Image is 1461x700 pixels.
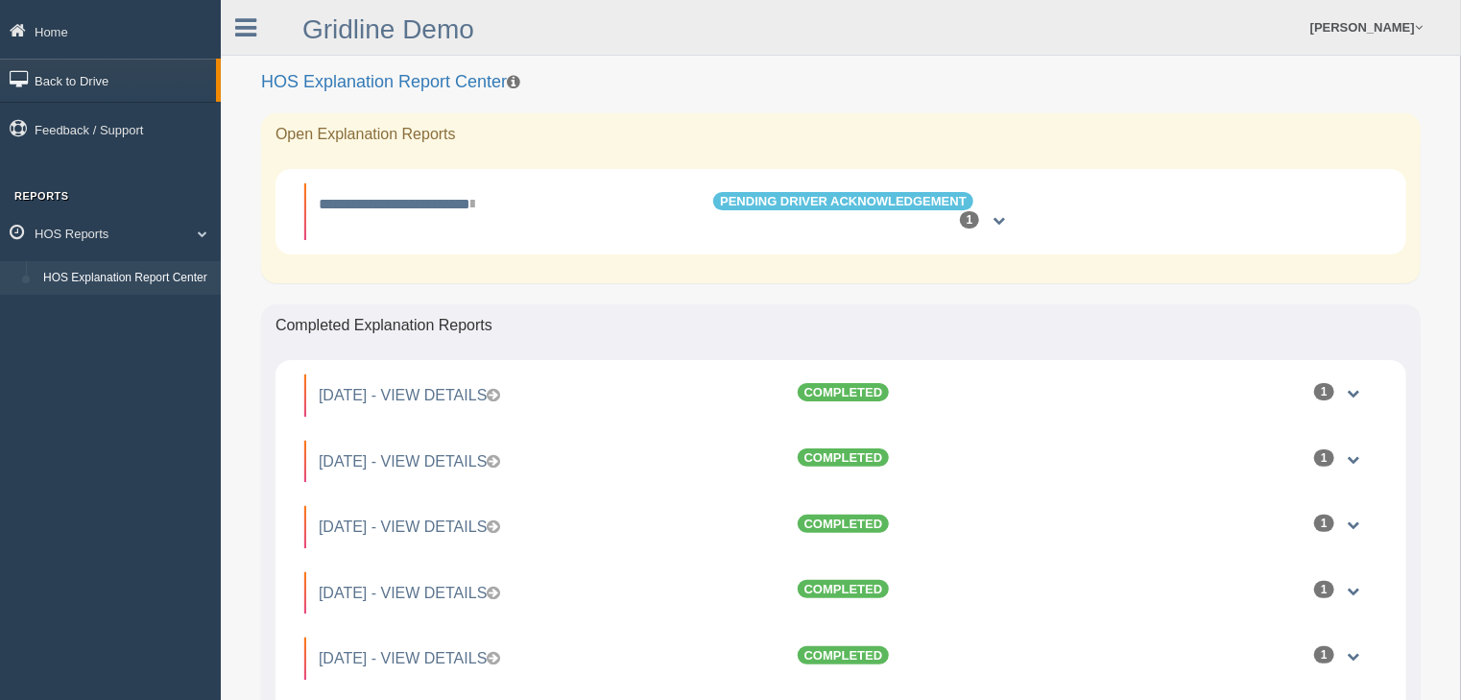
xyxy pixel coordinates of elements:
span: Pending Driver Acknowledgement [713,192,973,210]
span: Completed [798,383,890,401]
a: HOS Explanation Report Center [35,261,221,296]
a: [DATE] - View Details [319,585,500,601]
div: 1 [1314,449,1334,467]
div: 1 [1314,515,1334,532]
a: [DATE] - View Details [319,519,500,535]
div: 1 [1314,581,1334,598]
div: 1 [960,211,980,229]
a: [DATE] - View Details [319,453,500,470]
span: Completed [798,515,890,533]
span: Completed [798,580,890,598]
a: Gridline Demo [302,14,474,44]
a: [DATE] - View Details [319,387,500,403]
span: Completed [798,448,890,467]
a: [DATE] - View Details [319,650,500,666]
span: Completed [798,646,890,664]
div: Open Explanation Reports [261,113,1421,156]
div: Completed Explanation Reports [261,304,1421,347]
h2: HOS Explanation Report Center [261,73,1421,92]
div: 1 [1314,646,1334,664]
div: 1 [1314,383,1334,400]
